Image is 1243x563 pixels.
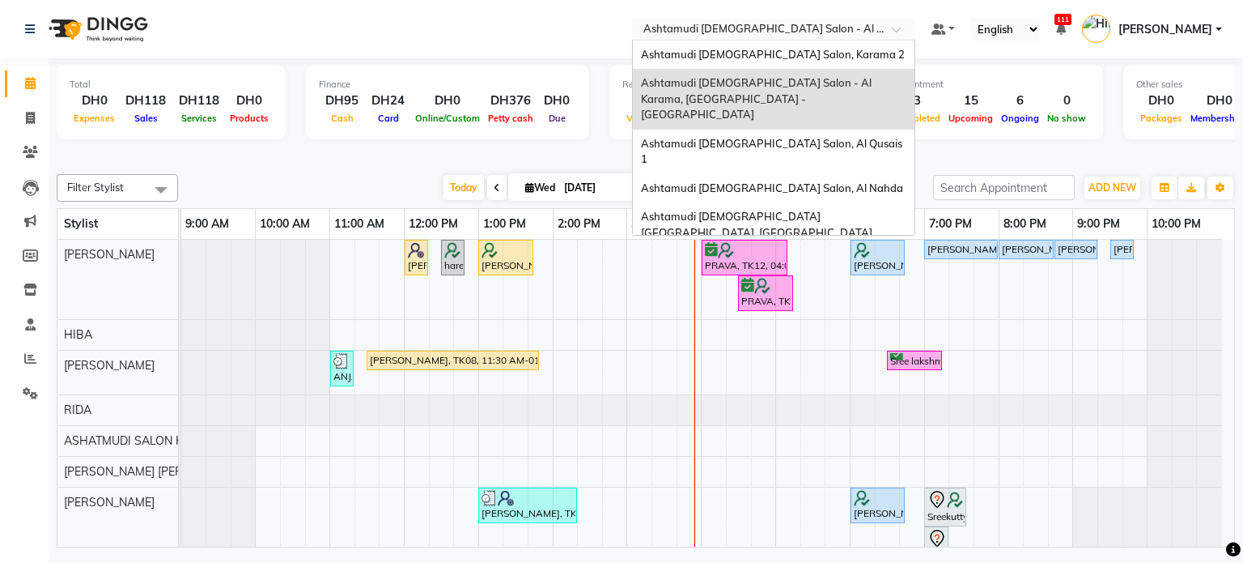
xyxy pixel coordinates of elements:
div: Sreekutty, TK04, 07:00 PM-07:35 PM, Full Face Waxing With Eyebrows [926,490,965,524]
a: 9:00 PM [1073,212,1124,236]
div: Sreekutty, TK04, 07:00 PM-07:20 PM, Full Arms Waxing [926,529,947,563]
span: Wed [521,181,559,194]
div: DH0 [411,92,484,110]
div: PRAVA, TK12, 04:30 PM-05:15 PM, Classic Pedicure [740,278,791,309]
img: Himanshu Akania [1082,15,1110,43]
div: PRAVA, TK12, 04:00 PM-05:10 PM, Roots Color - [MEDICAL_DATA] Free [703,242,786,273]
a: 111 [1056,22,1066,36]
div: DH0 [1136,92,1186,110]
ng-dropdown-panel: Options list [632,40,915,236]
span: Upcoming [944,113,997,124]
span: Ashtamudi [DEMOGRAPHIC_DATA] Salon, Karama 2 [641,48,905,61]
div: [PERSON_NAME], TK09, 09:30 PM-09:45 PM, Upper Lip Threading/Chin Threading [1112,242,1132,257]
span: Ashtamudi [DEMOGRAPHIC_DATA] Salon, Al Nahda [641,181,903,194]
span: Ashtamudi [DEMOGRAPHIC_DATA] Salon, Al Qusais 1 [641,137,905,166]
div: Finance [319,78,576,92]
div: DH0 [70,92,119,110]
span: Due [545,113,570,124]
span: Ashtamudi [DEMOGRAPHIC_DATA] Salon - Al Karama, [GEOGRAPHIC_DATA] -[GEOGRAPHIC_DATA] [641,76,874,121]
div: DH0 [622,92,666,110]
div: Appointment [889,78,1090,92]
a: 12:00 PM [405,212,462,236]
span: Today [443,175,484,200]
div: [PERSON_NAME], TK10, 06:00 PM-06:45 PM, Classic Manicure [852,242,903,273]
span: Petty cash [484,113,537,124]
button: ADD NEW [1084,177,1140,199]
div: DH0 [226,92,273,110]
div: [PERSON_NAME], TK09, 08:00 PM-08:45 PM, Hair Spa Classic - Short [1000,242,1052,257]
a: 3:00 PM [627,212,678,236]
input: Search Appointment [933,175,1075,200]
div: Total [70,78,273,92]
div: DH376 [484,92,537,110]
span: Voucher [622,113,666,124]
div: 0 [1043,92,1090,110]
div: [PERSON_NAME], TK14, 12:00 PM-12:20 PM, Full Arms Waxing [406,242,426,273]
span: HIBA [64,327,92,342]
span: 111 [1054,14,1071,25]
span: [PERSON_NAME] [64,495,155,510]
div: [PERSON_NAME], TK10, 06:00 PM-06:45 PM, Classic Pedicure [852,490,903,521]
span: RIDA [64,403,91,417]
div: hareem, TK01, 12:30 PM-12:45 PM, Fringe Cut/Bangs [443,242,463,273]
div: [PERSON_NAME], TK09, 07:00 PM-08:00 PM, Creative Hair Cut [926,242,996,257]
img: logo [41,6,152,52]
div: ANJALI, TK07, 11:00 AM-11:15 AM, Upper Lip Threading/Chin Threading [332,353,352,384]
div: DH95 [319,92,365,110]
span: Cash [327,113,358,124]
span: Products [226,113,273,124]
div: [PERSON_NAME], TK08, 11:30 AM-01:50 PM, Soft Gel Manicure,Wash & Blow Dry - Medium hair (DH80) [368,353,537,368]
div: DH24 [365,92,411,110]
div: [PERSON_NAME], TK09, 08:45 PM-09:20 PM, Eyebrow Threading [1056,242,1096,257]
span: [PERSON_NAME] [1118,21,1212,38]
a: 9:00 AM [181,212,233,236]
a: 1:00 PM [479,212,530,236]
a: 10:00 PM [1148,212,1205,236]
a: 11:00 AM [330,212,388,236]
span: ASHATMUDI SALON KARAMA [64,433,225,448]
span: Stylist [64,216,98,231]
a: 7:00 PM [925,212,976,236]
div: DH0 [537,92,576,110]
a: 8:00 PM [999,212,1050,236]
span: Online/Custom [411,113,484,124]
span: Ongoing [997,113,1043,124]
span: Card [374,113,403,124]
span: ADD NEW [1088,181,1136,194]
span: [PERSON_NAME] [64,247,155,262]
div: 3 [889,92,944,110]
div: Redemption [622,78,843,92]
div: [PERSON_NAME], TK02, 01:00 PM-01:45 PM, Classic Pedicure [480,242,532,273]
span: No show [1043,113,1090,124]
input: 2025-09-03 [559,176,640,200]
span: Ashtamudi [DEMOGRAPHIC_DATA] [GEOGRAPHIC_DATA], [GEOGRAPHIC_DATA] [641,210,872,239]
a: 10:00 AM [256,212,314,236]
div: 15 [944,92,997,110]
span: [PERSON_NAME] [64,358,155,373]
span: [PERSON_NAME] [PERSON_NAME] [64,464,248,479]
div: DH118 [172,92,226,110]
span: Expenses [70,113,119,124]
div: 6 [997,92,1043,110]
span: Services [177,113,221,124]
span: Completed [889,113,944,124]
div: [PERSON_NAME], TK13, 01:00 PM-02:20 PM, Creative Hair Cut,Eyebrow Threading (DH20) [480,490,575,521]
span: Sales [130,113,162,124]
div: Sree lakshmi, TK03, 06:30 PM-07:15 PM, Express Facial [889,353,940,369]
div: DH118 [119,92,172,110]
span: Filter Stylist [67,181,124,194]
span: Packages [1136,113,1186,124]
a: 2:00 PM [554,212,605,236]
